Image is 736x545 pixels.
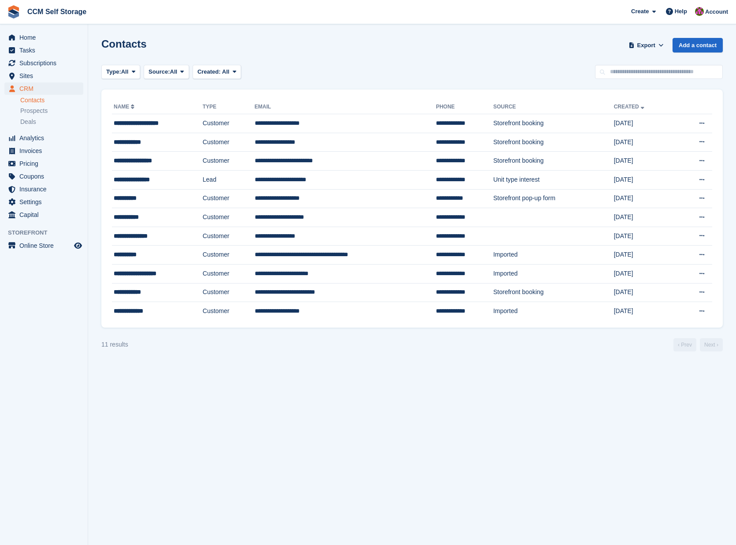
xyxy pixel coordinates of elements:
[101,340,128,349] div: 11 results
[614,114,677,133] td: [DATE]
[203,227,255,246] td: Customer
[7,5,20,19] img: stora-icon-8386f47178a22dfd0bd8f6a31ec36ba5ce8667c1dd55bd0f319d3a0aa187defe.svg
[101,38,147,50] h1: Contacts
[19,132,72,144] span: Analytics
[114,104,136,110] a: Name
[695,7,704,16] img: Tracy St Clair
[614,283,677,302] td: [DATE]
[493,133,613,152] td: Storefront booking
[493,189,613,208] td: Storefront pop-up form
[614,264,677,283] td: [DATE]
[4,31,83,44] a: menu
[19,170,72,183] span: Coupons
[675,7,687,16] span: Help
[493,170,613,189] td: Unit type interest
[4,145,83,157] a: menu
[4,82,83,95] a: menu
[493,264,613,283] td: Imported
[20,117,83,127] a: Deals
[4,196,83,208] a: menu
[673,338,696,351] a: Previous
[19,44,72,56] span: Tasks
[19,196,72,208] span: Settings
[222,68,230,75] span: All
[493,283,613,302] td: Storefront booking
[627,38,665,52] button: Export
[614,227,677,246] td: [DATE]
[614,208,677,227] td: [DATE]
[73,240,83,251] a: Preview store
[673,38,723,52] a: Add a contact
[193,65,241,79] button: Created: All
[631,7,649,16] span: Create
[436,100,493,114] th: Phone
[672,338,725,351] nav: Page
[203,246,255,265] td: Customer
[203,133,255,152] td: Customer
[20,106,83,116] a: Prospects
[203,264,255,283] td: Customer
[20,107,48,115] span: Prospects
[705,7,728,16] span: Account
[4,170,83,183] a: menu
[4,132,83,144] a: menu
[614,152,677,171] td: [DATE]
[255,100,436,114] th: Email
[203,114,255,133] td: Customer
[101,65,140,79] button: Type: All
[144,65,189,79] button: Source: All
[203,283,255,302] td: Customer
[493,246,613,265] td: Imported
[19,70,72,82] span: Sites
[4,239,83,252] a: menu
[19,31,72,44] span: Home
[4,157,83,170] a: menu
[203,152,255,171] td: Customer
[203,100,255,114] th: Type
[8,228,88,237] span: Storefront
[4,183,83,195] a: menu
[614,133,677,152] td: [DATE]
[637,41,655,50] span: Export
[19,82,72,95] span: CRM
[4,70,83,82] a: menu
[614,104,646,110] a: Created
[614,302,677,321] td: [DATE]
[700,338,723,351] a: Next
[197,68,221,75] span: Created:
[24,4,90,19] a: CCM Self Storage
[203,170,255,189] td: Lead
[149,67,170,76] span: Source:
[19,57,72,69] span: Subscriptions
[19,183,72,195] span: Insurance
[493,114,613,133] td: Storefront booking
[493,152,613,171] td: Storefront booking
[106,67,121,76] span: Type:
[493,100,613,114] th: Source
[203,208,255,227] td: Customer
[19,239,72,252] span: Online Store
[4,57,83,69] a: menu
[20,96,83,105] a: Contacts
[170,67,178,76] span: All
[203,302,255,321] td: Customer
[4,44,83,56] a: menu
[614,246,677,265] td: [DATE]
[4,209,83,221] a: menu
[19,209,72,221] span: Capital
[20,118,36,126] span: Deals
[614,170,677,189] td: [DATE]
[19,157,72,170] span: Pricing
[121,67,129,76] span: All
[19,145,72,157] span: Invoices
[493,302,613,321] td: Imported
[203,189,255,208] td: Customer
[614,189,677,208] td: [DATE]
